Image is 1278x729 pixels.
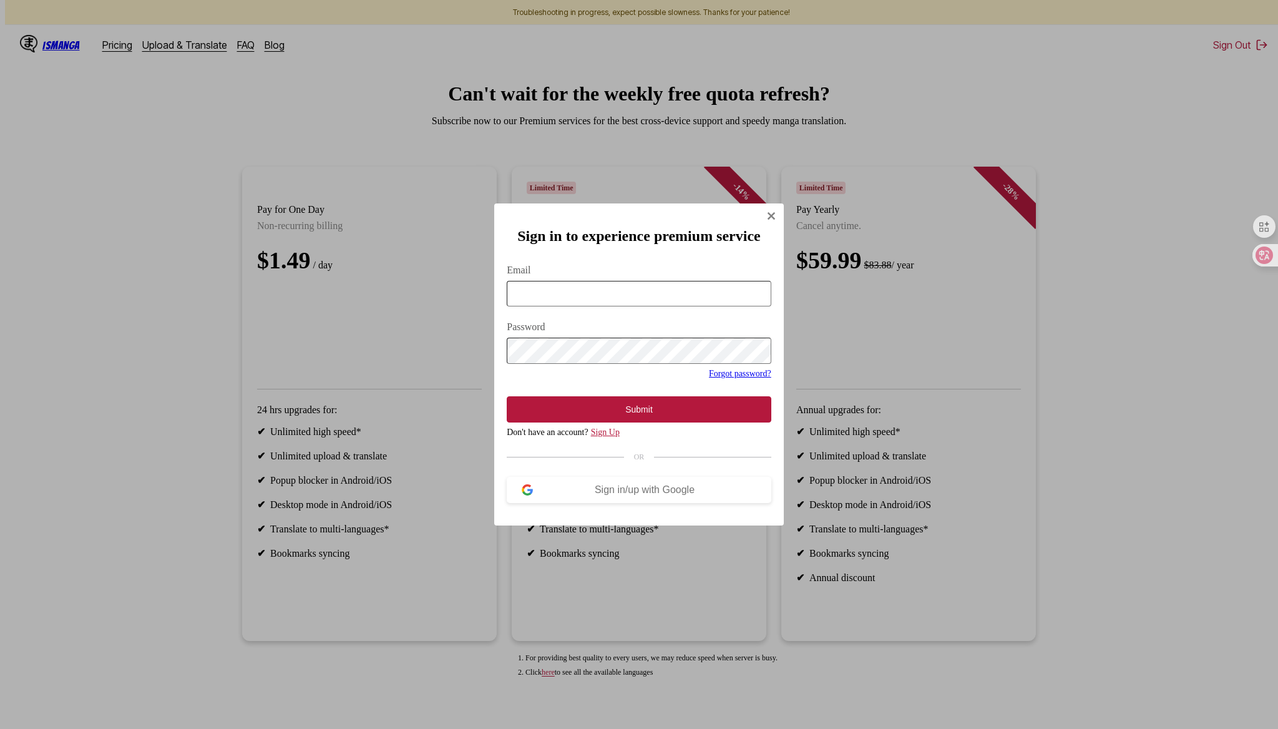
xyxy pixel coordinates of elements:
div: Sign In Modal [494,203,784,526]
div: Don't have an account? [507,428,771,438]
div: OR [507,453,771,462]
button: Submit [507,396,771,423]
a: Sign Up [591,428,620,437]
img: google-logo [522,484,533,496]
div: Sign in/up with Google [533,484,756,496]
a: Forgot password? [709,369,771,378]
button: Sign in/up with Google [507,477,771,503]
h2: Sign in to experience premium service [507,228,771,245]
label: Email [507,265,771,276]
img: Close [766,211,776,221]
label: Password [507,321,771,333]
